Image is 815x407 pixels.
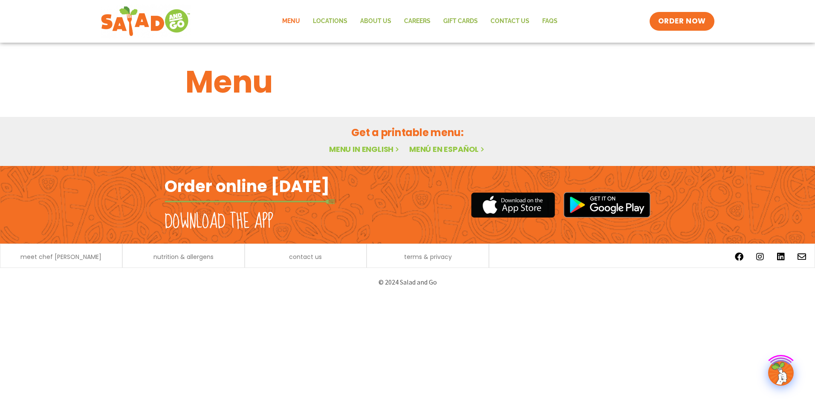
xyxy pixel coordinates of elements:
span: ORDER NOW [658,16,706,26]
a: contact us [289,254,322,260]
a: Menú en español [409,144,486,154]
a: Locations [306,12,354,31]
h2: Download the app [165,210,273,234]
a: Careers [398,12,437,31]
a: Menu [276,12,306,31]
a: terms & privacy [404,254,452,260]
h1: Menu [185,59,630,105]
img: appstore [471,191,555,219]
p: © 2024 Salad and Go [169,276,646,288]
a: Menu in English [329,144,401,154]
a: ORDER NOW [650,12,714,31]
a: FAQs [536,12,564,31]
a: meet chef [PERSON_NAME] [20,254,101,260]
a: nutrition & allergens [153,254,214,260]
nav: Menu [276,12,564,31]
h2: Get a printable menu: [185,125,630,140]
a: Contact Us [484,12,536,31]
img: google_play [564,192,650,218]
a: About Us [354,12,398,31]
img: new-SAG-logo-768×292 [101,4,191,38]
a: GIFT CARDS [437,12,484,31]
h2: Order online [DATE] [165,176,329,197]
img: fork [165,199,335,204]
